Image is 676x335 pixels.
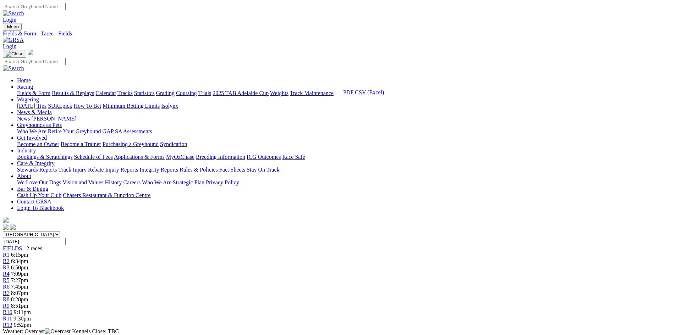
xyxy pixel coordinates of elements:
[103,103,160,109] a: Minimum Betting Limits
[3,264,10,270] span: R3
[74,103,101,109] a: How To Bet
[11,296,28,302] span: 8:28pm
[3,50,26,58] button: Toggle navigation
[11,284,28,290] span: 7:45pm
[282,154,305,160] a: Race Safe
[62,179,103,185] a: Vision and Values
[13,316,31,322] span: 9:30pm
[196,154,245,160] a: Breeding Information
[11,271,28,277] span: 7:09pm
[270,90,288,96] a: Weights
[3,10,24,17] img: Search
[3,30,673,37] a: Fields & Form - Taree - Fields
[17,109,52,115] a: News & Media
[3,322,12,328] span: R12
[17,116,30,122] a: News
[17,167,673,173] div: Care & Integrity
[11,290,28,296] span: 8:07pm
[103,141,159,147] a: Purchasing a Greyhound
[3,3,66,10] input: Search
[213,90,269,96] a: 2025 TAB Adelaide Cup
[17,103,673,109] div: Wagering
[3,252,10,258] a: R1
[105,179,122,185] a: History
[11,277,28,283] span: 7:27pm
[95,90,116,96] a: Calendar
[17,167,57,173] a: Stewards Reports
[117,90,133,96] a: Tracks
[17,116,673,122] div: News & Media
[3,258,10,264] a: R2
[28,50,33,55] img: logo-grsa-white.png
[17,77,31,83] a: Home
[139,167,178,173] a: Integrity Reports
[23,245,42,251] span: 12 races
[17,147,36,153] a: Industry
[17,179,673,186] div: About
[3,316,12,322] a: R11
[11,258,28,264] span: 6:34pm
[17,90,50,96] a: Fields & Form
[7,24,19,29] span: Menu
[10,224,16,230] img: twitter.svg
[17,192,61,198] a: Cash Up Your Club
[17,122,62,128] a: Greyhounds as Pets
[17,103,46,109] a: [DATE] Tips
[3,296,10,302] a: R8
[161,103,178,109] a: Isolynx
[14,309,31,315] span: 9:11pm
[48,103,72,109] a: SUREpick
[17,173,31,179] a: About
[142,179,171,185] a: Who We Are
[6,51,23,57] img: Close
[123,179,141,185] a: Careers
[48,128,101,134] a: Retire Your Greyhound
[63,192,150,198] a: Chasers Restaurant & Function Centre
[3,284,10,290] a: R6
[17,199,51,205] a: Contact GRSA
[160,141,187,147] a: Syndication
[11,303,28,309] span: 8:51pm
[166,154,194,160] a: MyOzChase
[103,128,152,134] a: GAP SA Assessments
[198,90,211,96] a: Trials
[17,141,673,147] div: Get Involved
[17,205,64,211] a: Login To Blackbook
[247,167,279,173] a: Stay On Track
[3,303,10,309] a: R9
[17,135,47,141] a: Get Involved
[3,37,24,43] img: GRSA
[247,154,281,160] a: ICG Outcomes
[61,141,101,147] a: Become a Trainer
[17,192,673,199] div: Bar & Dining
[17,160,55,166] a: Care & Integrity
[17,186,48,192] a: Bar & Dining
[114,154,165,160] a: Applications & Forms
[3,17,16,23] a: Login
[17,96,39,102] a: Wagering
[3,224,9,230] img: facebook.svg
[176,90,197,96] a: Coursing
[3,328,72,334] span: Weather: Overcast
[355,89,384,95] a: CSV (Excel)
[3,290,10,296] a: R7
[17,141,59,147] a: Become an Owner
[17,128,673,135] div: Greyhounds as Pets
[3,271,10,277] span: R4
[17,179,61,185] a: We Love Our Dogs
[3,23,22,30] button: Toggle navigation
[290,90,334,96] a: Track Maintenance
[52,90,94,96] a: Results & Replays
[31,116,76,122] a: [PERSON_NAME]
[3,43,16,49] a: Login
[3,277,10,283] a: R5
[58,167,104,173] a: Track Injury Rebate
[45,328,71,335] img: Overcast
[11,264,28,270] span: 6:50pm
[3,309,12,315] span: R10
